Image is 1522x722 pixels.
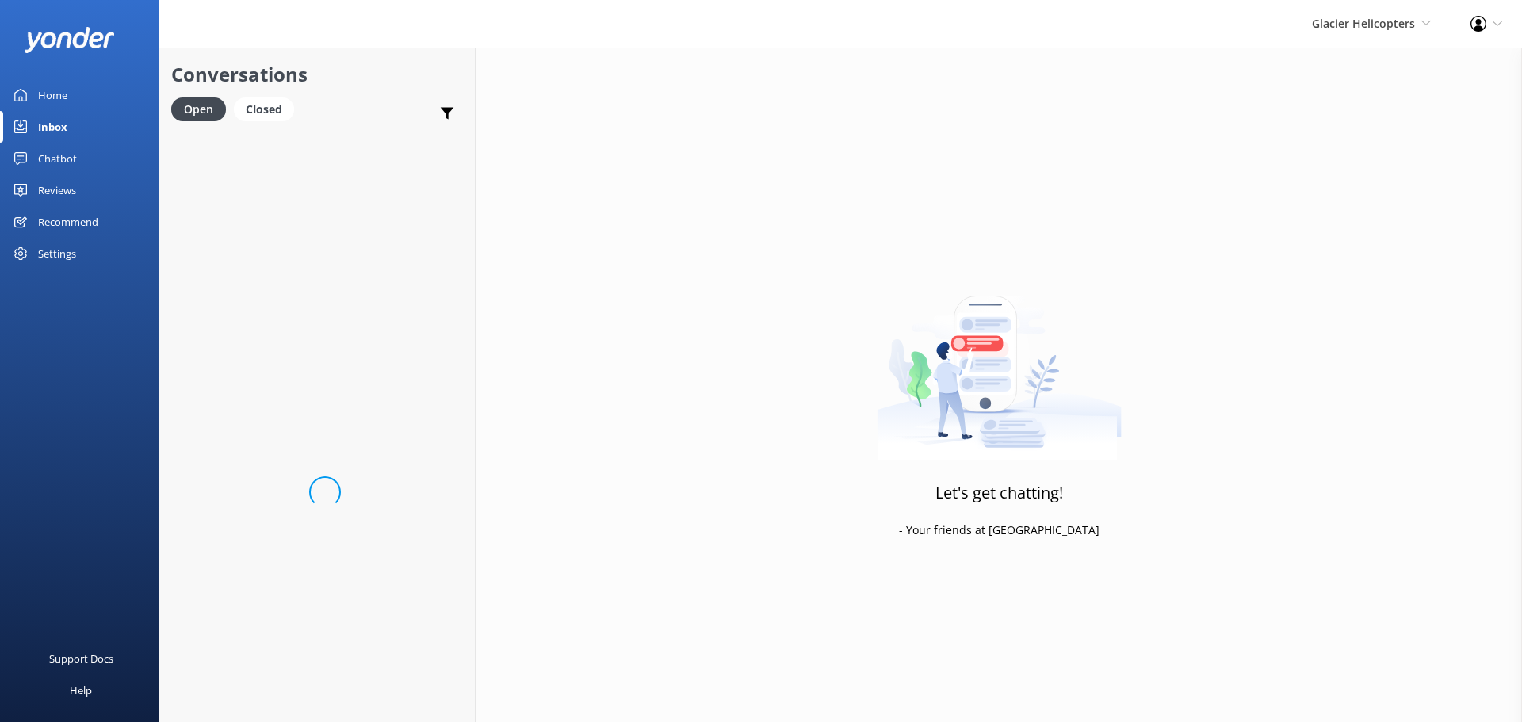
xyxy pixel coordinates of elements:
[935,480,1063,506] h3: Let's get chatting!
[49,643,113,674] div: Support Docs
[38,174,76,206] div: Reviews
[38,111,67,143] div: Inbox
[38,143,77,174] div: Chatbot
[234,100,302,117] a: Closed
[171,97,226,121] div: Open
[38,206,98,238] div: Recommend
[70,674,92,706] div: Help
[1312,16,1415,31] span: Glacier Helicopters
[899,521,1099,539] p: - Your friends at [GEOGRAPHIC_DATA]
[234,97,294,121] div: Closed
[877,262,1122,460] img: artwork of a man stealing a conversation from at giant smartphone
[171,100,234,117] a: Open
[171,59,463,90] h2: Conversations
[24,27,115,53] img: yonder-white-logo.png
[38,238,76,269] div: Settings
[38,79,67,111] div: Home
